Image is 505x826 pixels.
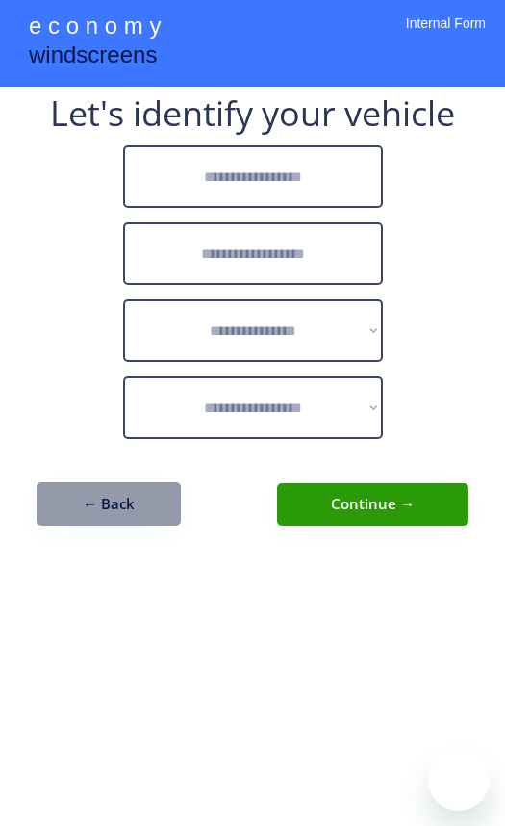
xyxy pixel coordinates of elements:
[428,749,490,811] iframe: Button to launch messaging window
[29,39,157,76] div: windscreens
[406,14,486,58] div: Internal Form
[50,96,455,131] div: Let's identify your vehicle
[29,10,161,46] div: e c o n o m y
[37,482,181,526] button: ← Back
[277,483,468,526] button: Continue →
